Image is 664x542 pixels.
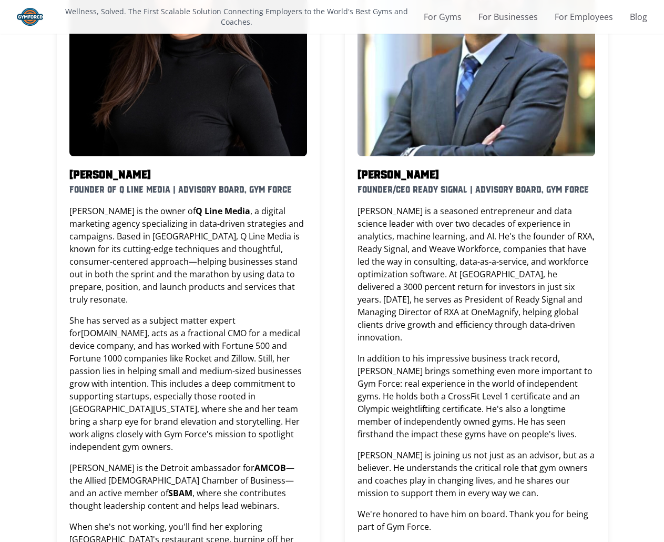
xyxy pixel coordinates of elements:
[54,6,420,27] p: Wellness, Solved. The First Scalable Solution Connecting Employers to the World's Best Gyms and C...
[69,314,307,453] p: She has served as a subject matter expert for , acts as a fractional CMO for a medical device com...
[630,11,647,23] a: Blog
[357,508,595,533] p: We're honored to have him on board. Thank you for being part of Gym Force.
[69,205,307,306] p: [PERSON_NAME] is the owner of , a digital marketing agency specializing in data-driven strategies...
[69,182,307,196] h4: Founder of Q Line Media | Advisory Board, Gym Force
[17,8,43,26] img: Gym Force Logo
[357,182,595,196] h4: Founder/CEO Ready Signal | Advisory Board, Gym Force
[81,327,147,339] a: [DOMAIN_NAME]
[424,11,462,23] a: For Gyms
[357,352,595,440] p: In addition to his impressive business track record, [PERSON_NAME] brings something even more imp...
[357,205,595,344] p: [PERSON_NAME] is a seasoned entrepreneur and data science leader with over two decades of experie...
[478,11,538,23] a: For Businesses
[69,461,307,512] p: [PERSON_NAME] is the Detroit ambassador for —the Allied [DEMOGRAPHIC_DATA] Chamber of Business—an...
[357,449,595,499] p: [PERSON_NAME] is joining us not just as an advisor, but as a believer. He understands the critica...
[555,11,613,23] a: For Employees
[69,165,307,182] h2: [PERSON_NAME]
[196,205,250,217] strong: Q Line Media
[254,462,286,474] strong: AMCOB
[168,487,192,499] strong: SBAM
[357,165,595,182] h2: [PERSON_NAME]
